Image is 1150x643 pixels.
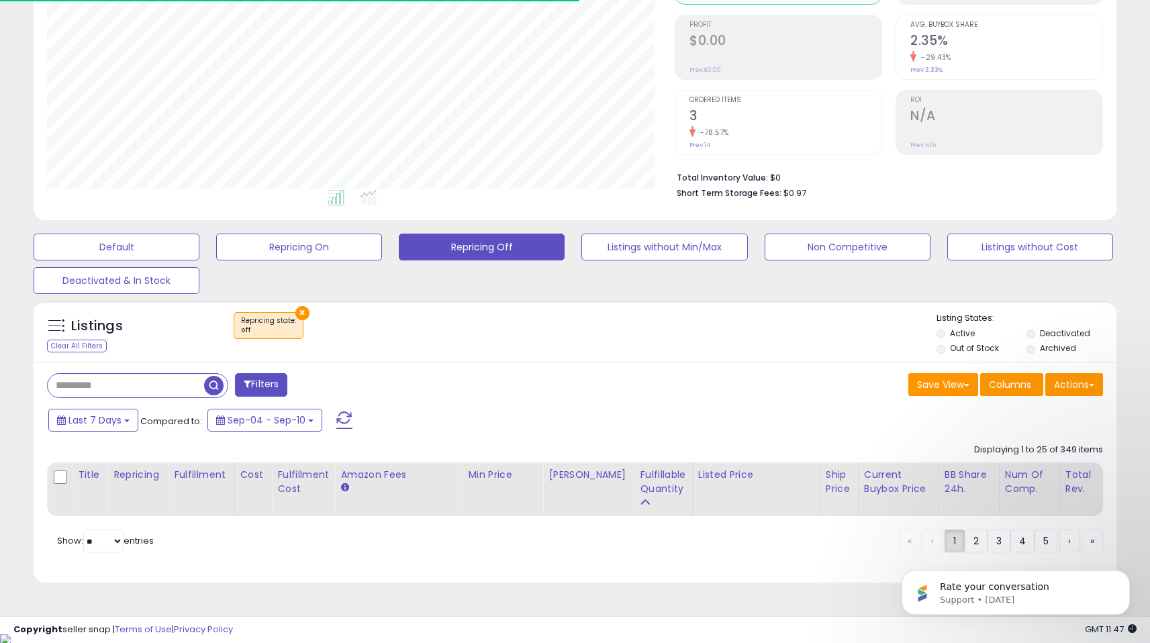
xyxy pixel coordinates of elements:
[677,168,1093,185] li: $0
[115,623,172,636] a: Terms of Use
[295,306,309,320] button: ×
[677,187,781,199] b: Short Term Storage Fees:
[241,326,296,335] div: off
[240,468,267,482] div: Cost
[947,234,1113,260] button: Listings without Cost
[937,312,1116,325] p: Listing States:
[1090,534,1094,548] span: »
[980,373,1043,396] button: Columns
[34,234,199,260] button: Default
[765,234,930,260] button: Non Competitive
[689,141,710,149] small: Prev: 14
[68,413,122,427] span: Last 7 Days
[908,373,978,396] button: Save View
[989,378,1031,391] span: Columns
[174,623,233,636] a: Privacy Policy
[696,128,729,138] small: -78.57%
[677,172,768,183] b: Total Inventory Value:
[881,542,1150,636] iframe: Intercom notifications message
[57,534,154,547] span: Show: entries
[1065,468,1114,496] div: Total Rev.
[468,468,537,482] div: Min Price
[340,468,457,482] div: Amazon Fees
[916,52,951,62] small: -29.43%
[71,317,123,336] h5: Listings
[47,340,107,352] div: Clear All Filters
[910,66,943,74] small: Prev: 3.33%
[950,328,975,339] label: Active
[950,342,999,354] label: Out of Stock
[548,468,628,482] div: [PERSON_NAME]
[48,409,138,432] button: Last 7 Days
[1045,373,1103,396] button: Actions
[1040,328,1090,339] label: Deactivated
[689,108,881,126] h2: 3
[965,530,988,552] a: 2
[113,468,162,482] div: Repricing
[34,267,199,294] button: Deactivated & In Stock
[174,468,228,482] div: Fulfillment
[581,234,747,260] button: Listings without Min/Max
[228,413,305,427] span: Sep-04 - Sep-10
[910,141,937,149] small: Prev: N/A
[78,468,102,482] div: Title
[13,624,233,636] div: seller snap | |
[241,315,296,336] span: Repricing state :
[910,108,1102,126] h2: N/A
[864,468,933,496] div: Current Buybox Price
[689,97,881,104] span: Ordered Items
[945,468,994,496] div: BB Share 24h.
[910,33,1102,51] h2: 2.35%
[277,468,329,496] div: Fulfillment Cost
[945,530,965,552] a: 1
[235,373,287,397] button: Filters
[826,468,853,496] div: Ship Price
[140,415,202,428] span: Compared to:
[910,21,1102,29] span: Avg. Buybox Share
[988,530,1010,552] a: 3
[689,21,881,29] span: Profit
[207,409,322,432] button: Sep-04 - Sep-10
[1010,530,1035,552] a: 4
[910,97,1102,104] span: ROI
[1040,342,1076,354] label: Archived
[640,468,686,496] div: Fulfillable Quantity
[340,482,348,494] small: Amazon Fees.
[13,623,62,636] strong: Copyright
[399,234,565,260] button: Repricing Off
[689,33,881,51] h2: $0.00
[1005,468,1054,496] div: Num of Comp.
[698,468,814,482] div: Listed Price
[1035,530,1057,552] a: 5
[974,444,1103,456] div: Displaying 1 to 25 of 349 items
[216,234,382,260] button: Repricing On
[783,187,806,199] span: $0.97
[1068,534,1071,548] span: ›
[689,66,721,74] small: Prev: $0.00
